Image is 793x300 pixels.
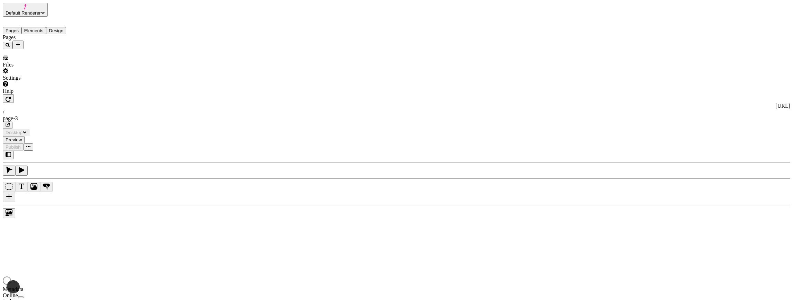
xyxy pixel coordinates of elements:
button: Pages [3,27,21,34]
button: Button [40,182,53,192]
div: page-3 [3,115,790,122]
button: Desktop [3,129,29,136]
button: Add new [12,41,24,49]
button: Publish [3,143,24,151]
span: Preview [6,137,22,142]
span: Default Renderer [6,10,41,16]
button: Box [3,182,15,192]
div: Settings [3,75,86,81]
span: Online [3,292,18,298]
div: Files [3,62,86,68]
span: Publish [6,144,21,150]
div: Pages [3,34,86,41]
button: Image [28,182,40,192]
button: Default Renderer [3,3,48,17]
button: Preview [3,136,25,143]
span: Desktop [6,130,22,135]
button: Design [46,27,66,34]
div: [URL] [3,103,790,109]
button: Elements [21,27,46,34]
div: / [3,109,790,115]
div: Metadata [3,286,86,292]
button: Text [15,182,28,192]
div: Help [3,88,86,94]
